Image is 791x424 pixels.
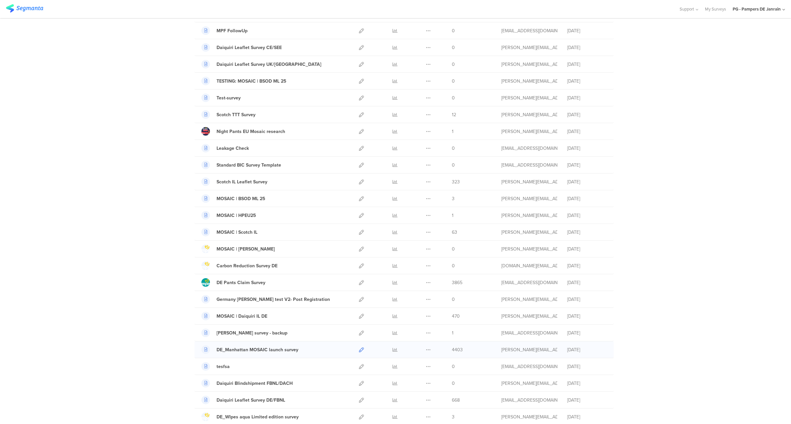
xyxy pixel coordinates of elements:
div: PG - Pampers DE Janrain [733,6,781,12]
div: burcak.b.1@pg.com [501,145,557,152]
a: Daiquiri Leaflet Survey CE/SEE [201,43,282,52]
div: fritz.t@pg.com [501,229,557,236]
div: [DATE] [567,128,607,135]
div: fritz.t@pg.com [501,44,557,51]
a: TESTING: MOSAIC | BSOD ML 25 [201,77,286,85]
div: Germany Nina test V2- Post Registration [217,296,330,303]
div: Daiquiri Blindshipment FBNL/DACH [217,380,293,387]
div: [DATE] [567,27,607,34]
a: Leakage Check [201,144,249,152]
span: 0 [452,380,455,387]
div: laporta.a@pg.com [501,313,557,320]
span: 4403 [452,346,463,353]
span: 3 [452,413,454,420]
a: DE_Manhattan MOSAIC launch survey [201,345,298,354]
div: [DATE] [567,346,607,353]
div: DE Pants Claim Survey [217,279,265,286]
div: [DATE] [567,397,607,404]
div: Standard BIC Survey Template [217,162,281,169]
div: burcak.b.1@pg.com [501,162,557,169]
a: DE_WIpes aqua Limited edition survey [201,412,299,421]
span: 0 [452,262,455,269]
span: 0 [452,246,455,252]
a: Test-survey [201,93,241,102]
div: fritz.t@pg.com [501,246,557,252]
span: 0 [452,162,455,169]
div: [DATE] [567,178,607,185]
a: Daiquiri Leaflet Survey UK/[GEOGRAPHIC_DATA] [201,60,321,68]
span: Support [680,6,694,12]
div: burcak.b.1@pg.com [501,27,557,34]
div: [DATE] [567,94,607,101]
span: 0 [452,61,455,68]
div: [DATE] [567,363,607,370]
div: MOSAIC | Scotch IL [217,229,257,236]
div: [DATE] [567,145,607,152]
div: Daiquiri Leaflet Survey CE/SEE [217,44,282,51]
a: Daiquiri Leaflet Survey DE/FBNL [201,396,285,404]
div: alves.dp@pg.com [501,128,557,135]
a: MOSAIC | HPEU25 [201,211,256,220]
div: [DATE] [567,413,607,420]
div: [DATE] [567,78,607,85]
a: Night Pants EU Mosaic research [201,127,285,136]
div: Leakage Check [217,145,249,152]
div: fritz.t@pg.com [501,195,557,202]
div: khandelwal.k@pg.com [501,296,557,303]
div: tesfsa [217,363,230,370]
div: Test-survey [217,94,241,101]
a: MOSAIC | Daiquiri IL DE [201,312,267,320]
div: MOSAIC | Daiquiri IL DE [217,313,267,320]
span: 668 [452,397,460,404]
a: MPF FollowUp [201,26,248,35]
a: tesfsa [201,362,230,371]
div: TESTING: MOSAIC | BSOD ML 25 [217,78,286,85]
div: [DATE] [567,195,607,202]
span: 1 [452,212,454,219]
div: DE_Manhattan MOSAIC launch survey [217,346,298,353]
div: Night Pants EU Mosaic research [217,128,285,135]
div: fritz.t@pg.com [501,346,557,353]
div: burcak.b.1@pg.com [501,397,557,404]
div: DE_WIpes aqua Limited edition survey [217,413,299,420]
a: Carbon Reduction Survey DE [201,261,278,270]
span: 12 [452,111,456,118]
div: [DATE] [567,246,607,252]
div: krichene.a@pg.com [501,380,557,387]
span: 3865 [452,279,462,286]
div: Daiquiri Leaflet Survey UK/Iberia [217,61,321,68]
span: 0 [452,363,455,370]
div: fritz.t@pg.com [501,111,557,118]
div: [DATE] [567,279,607,286]
span: 323 [452,178,460,185]
a: MOSAIC | [PERSON_NAME] [201,245,275,253]
div: MOSAIC | BSOD ML 25 [217,195,265,202]
div: [DATE] [567,162,607,169]
div: papavarnavas.g@pg.com [501,330,557,336]
a: Germany [PERSON_NAME] test V2- Post Registration [201,295,330,304]
div: MOSAIC | Santiago PIPO [217,246,275,252]
span: 3 [452,195,454,202]
div: oliveira.m.13@pg.com [501,413,557,420]
a: Scotch IL Leaflet Survey [201,177,267,186]
div: MOSAIC | HPEU25 [217,212,256,219]
a: [PERSON_NAME] survey - backup [201,329,287,337]
div: MPF FollowUp [217,27,248,34]
span: 0 [452,78,455,85]
div: [DATE] [567,262,607,269]
span: 1 [452,128,454,135]
div: Scotch IL Leaflet Survey [217,178,267,185]
img: segmanta logo [6,4,43,13]
div: Carbon Reduction Survey DE [217,262,278,269]
span: 0 [452,296,455,303]
div: [DATE] [567,44,607,51]
div: [DATE] [567,111,607,118]
span: 470 [452,313,460,320]
div: [DATE] [567,229,607,236]
div: Nina survey - backup [217,330,287,336]
div: papavarnavas.g@pg.com [501,363,557,370]
div: [DATE] [567,313,607,320]
span: 0 [452,94,455,101]
div: fritz.t@pg.com [501,94,557,101]
span: 0 [452,44,455,51]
